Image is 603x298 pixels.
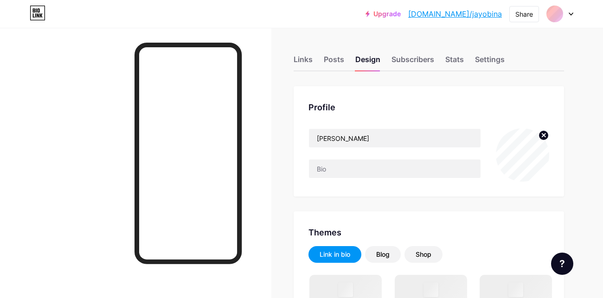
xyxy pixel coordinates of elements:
[475,54,505,70] div: Settings
[309,129,481,147] input: Name
[308,101,549,114] div: Profile
[294,54,313,70] div: Links
[355,54,380,70] div: Design
[391,54,434,70] div: Subscribers
[366,10,401,18] a: Upgrade
[309,159,481,178] input: Bio
[320,250,350,259] div: Link in bio
[416,250,431,259] div: Shop
[445,54,464,70] div: Stats
[515,9,533,19] div: Share
[308,226,549,239] div: Themes
[408,8,502,19] a: [DOMAIN_NAME]/jayobina
[376,250,390,259] div: Blog
[324,54,344,70] div: Posts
